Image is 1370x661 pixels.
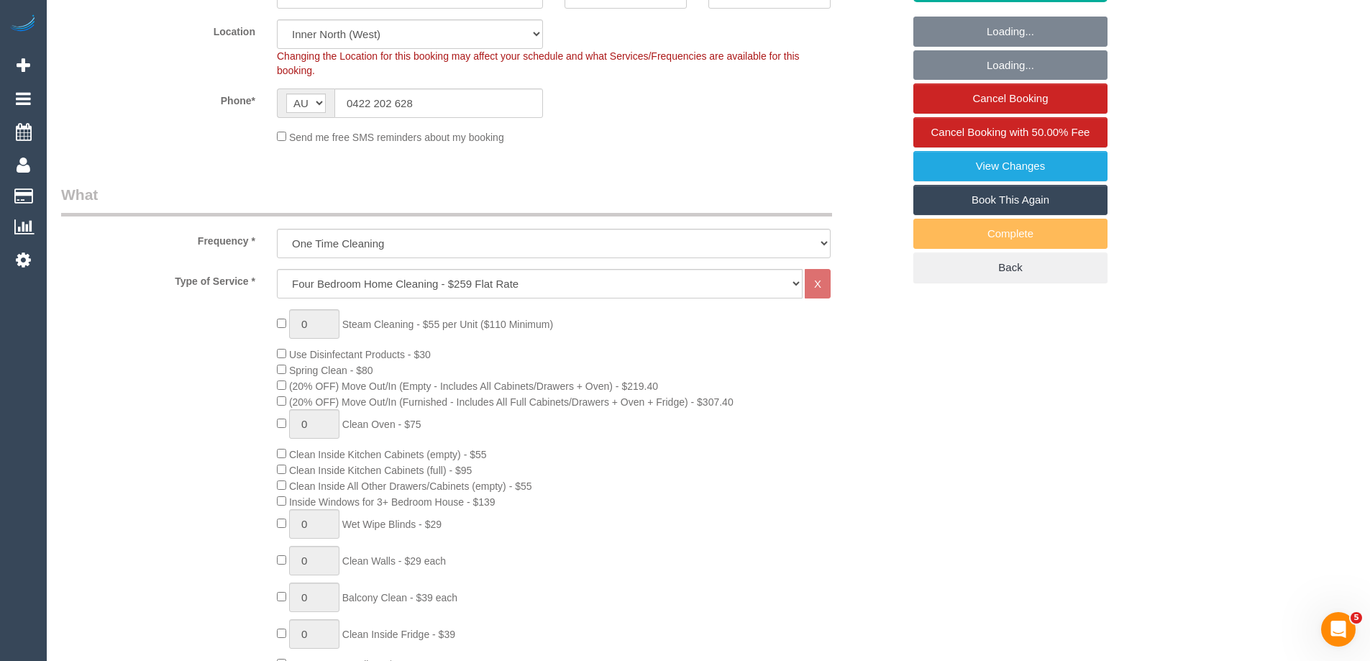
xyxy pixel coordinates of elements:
img: Automaid Logo [9,14,37,35]
span: Inside Windows for 3+ Bedroom House - $139 [289,496,496,508]
label: Location [50,19,266,39]
a: Cancel Booking [913,83,1108,114]
a: Book This Again [913,185,1108,215]
span: 5 [1351,612,1362,624]
label: Frequency * [50,229,266,248]
span: Spring Clean - $80 [289,365,373,376]
span: Cancel Booking with 50.00% Fee [931,126,1090,138]
legend: What [61,184,832,216]
a: View Changes [913,151,1108,181]
a: Cancel Booking with 50.00% Fee [913,117,1108,147]
span: Send me free SMS reminders about my booking [289,132,504,143]
span: (20% OFF) Move Out/In (Empty - Includes All Cabinets/Drawers + Oven) - $219.40 [289,380,658,392]
span: Clean Inside Kitchen Cabinets (full) - $95 [289,465,472,476]
span: Balcony Clean - $39 each [342,592,457,603]
span: Clean Inside All Other Drawers/Cabinets (empty) - $55 [289,480,532,492]
a: Back [913,252,1108,283]
span: Clean Inside Kitchen Cabinets (empty) - $55 [289,449,487,460]
span: Wet Wipe Blinds - $29 [342,519,442,530]
label: Phone* [50,88,266,108]
span: Clean Oven - $75 [342,419,421,430]
input: Phone* [334,88,543,118]
span: Use Disinfectant Products - $30 [289,349,431,360]
span: (20% OFF) Move Out/In (Furnished - Includes All Full Cabinets/Drawers + Oven + Fridge) - $307.40 [289,396,734,408]
span: Changing the Location for this booking may affect your schedule and what Services/Frequencies are... [277,50,800,76]
span: Clean Walls - $29 each [342,555,446,567]
label: Type of Service * [50,269,266,288]
span: Clean Inside Fridge - $39 [342,629,455,640]
iframe: Intercom live chat [1321,612,1356,647]
span: Steam Cleaning - $55 per Unit ($110 Minimum) [342,319,553,330]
